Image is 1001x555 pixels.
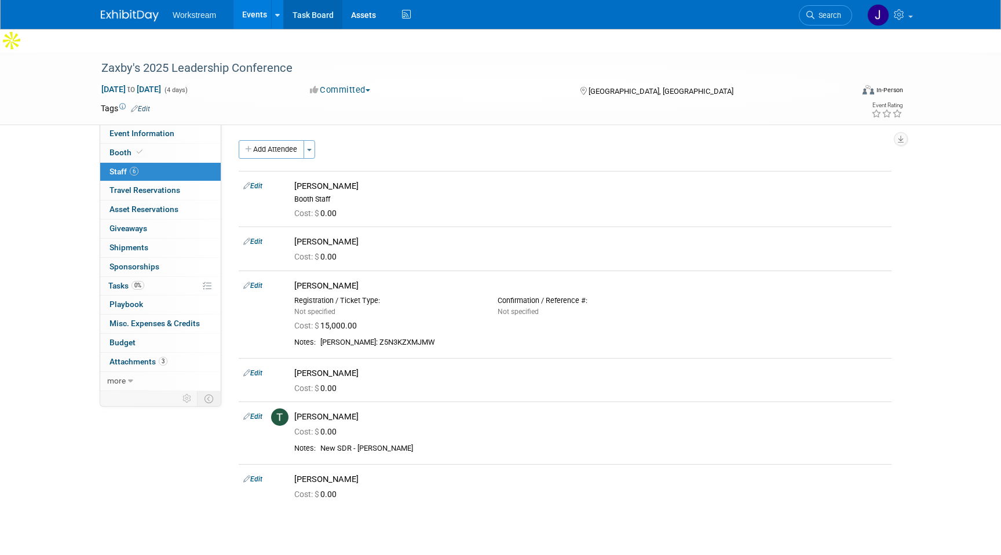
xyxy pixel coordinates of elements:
[294,444,316,453] div: Notes:
[100,353,221,371] a: Attachments3
[239,140,304,159] button: Add Attendee
[814,11,841,20] span: Search
[589,87,733,96] span: [GEOGRAPHIC_DATA], [GEOGRAPHIC_DATA]
[306,84,375,96] button: Committed
[863,85,874,94] img: Format-Inperson.png
[100,163,221,181] a: Staff6
[871,103,903,108] div: Event Rating
[294,209,341,218] span: 0.00
[294,209,320,218] span: Cost: $
[163,86,188,94] span: (4 days)
[109,185,180,195] span: Travel Reservations
[320,338,887,348] div: [PERSON_NAME]: Z5N3KZXMJMW
[294,195,887,204] div: Booth Staff
[101,103,150,114] td: Tags
[126,85,137,94] span: to
[294,338,316,347] div: Notes:
[109,338,136,347] span: Budget
[498,308,539,316] span: Not specified
[498,296,684,305] div: Confirmation / Reference #:
[294,252,341,261] span: 0.00
[799,5,852,25] a: Search
[294,490,320,499] span: Cost: $
[130,167,138,176] span: 6
[100,315,221,333] a: Misc. Expenses & Credits
[294,296,480,305] div: Registration / Ticket Type:
[100,295,221,314] a: Playbook
[109,357,167,366] span: Attachments
[243,475,262,483] a: Edit
[100,144,221,162] a: Booth
[107,376,126,385] span: more
[109,224,147,233] span: Giveaways
[100,334,221,352] a: Budget
[101,84,162,94] span: [DATE] [DATE]
[177,391,198,406] td: Personalize Event Tab Strip
[294,181,887,192] div: [PERSON_NAME]
[108,281,144,290] span: Tasks
[100,181,221,200] a: Travel Reservations
[294,321,361,330] span: 15,000.00
[100,258,221,276] a: Sponsorships
[100,200,221,219] a: Asset Reservations
[109,148,145,157] span: Booth
[97,58,835,79] div: Zaxby's 2025 Leadership Conference
[294,308,335,316] span: Not specified
[100,220,221,238] a: Giveaways
[100,372,221,390] a: more
[109,167,138,176] span: Staff
[198,391,221,406] td: Toggle Event Tabs
[294,280,887,291] div: [PERSON_NAME]
[137,149,143,155] i: Booth reservation complete
[131,105,150,113] a: Edit
[320,444,887,454] div: New SDR - [PERSON_NAME]
[131,281,144,290] span: 0%
[109,205,178,214] span: Asset Reservations
[109,129,174,138] span: Event Information
[173,10,216,20] span: Workstream
[294,490,341,499] span: 0.00
[243,412,262,421] a: Edit
[294,384,320,393] span: Cost: $
[100,277,221,295] a: Tasks0%
[294,252,320,261] span: Cost: $
[294,236,887,247] div: [PERSON_NAME]
[109,243,148,252] span: Shipments
[294,384,341,393] span: 0.00
[867,4,889,26] img: Jaron Hall
[294,368,887,379] div: [PERSON_NAME]
[294,427,320,436] span: Cost: $
[294,474,887,485] div: [PERSON_NAME]
[101,10,159,21] img: ExhibitDay
[784,83,903,101] div: Event Format
[876,86,903,94] div: In-Person
[159,357,167,366] span: 3
[271,408,288,426] img: T.jpg
[109,300,143,309] span: Playbook
[294,411,887,422] div: [PERSON_NAME]
[294,427,341,436] span: 0.00
[243,282,262,290] a: Edit
[109,262,159,271] span: Sponsorships
[243,238,262,246] a: Edit
[294,321,320,330] span: Cost: $
[100,239,221,257] a: Shipments
[109,319,200,328] span: Misc. Expenses & Credits
[243,182,262,190] a: Edit
[100,125,221,143] a: Event Information
[243,369,262,377] a: Edit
